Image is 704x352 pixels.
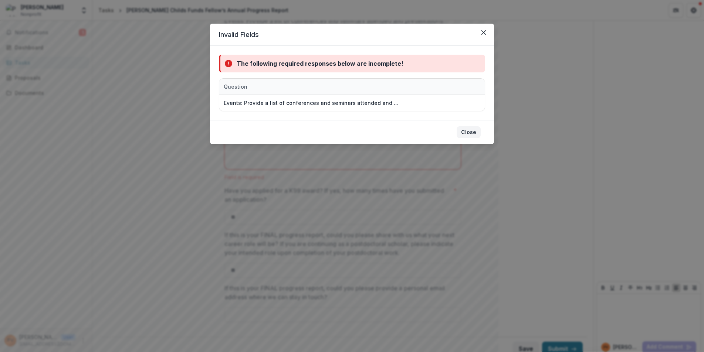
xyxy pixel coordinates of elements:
[478,27,490,38] button: Close
[237,59,403,68] div: The following required responses below are incomplete!
[457,126,481,138] button: Close
[219,79,404,95] div: Question
[219,83,252,90] div: Question
[224,99,400,107] div: Events: Provide a list of conferences and seminars attended and presentations given during the aw...
[210,24,494,46] header: Invalid Fields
